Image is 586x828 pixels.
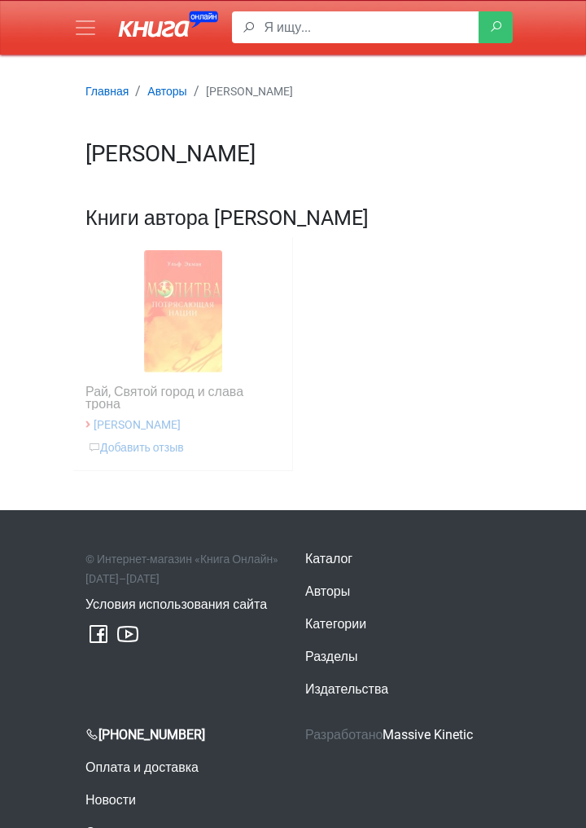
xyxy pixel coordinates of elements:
a: [PERSON_NAME] [94,416,181,432]
a: Категории [305,616,366,632]
small: © Интернет-магазин «Книга Онлайн» [DATE]–[DATE] [85,553,278,585]
a: Издательства [305,681,388,697]
span: › [85,413,90,433]
small: Авторы [147,85,186,98]
p: Разработано [305,725,501,745]
a: Условия использования сайта [85,597,267,612]
a: Massive Kinetic [383,727,473,742]
small: [PERSON_NAME] [206,85,293,98]
button: Toggle navigation [73,15,109,40]
small: [PERSON_NAME] [94,418,181,431]
a: Каталог [305,551,352,566]
a: Авторы [147,83,186,99]
a: Авторы [305,584,350,599]
small: Главная [85,85,129,98]
h1: [PERSON_NAME] [85,140,501,167]
a: [PHONE_NUMBER] [85,727,205,742]
a: Главная [85,83,129,99]
h2: Книги автора [PERSON_NAME] [85,206,501,231]
a: Разделы [305,649,357,664]
a: Рай, Святой город и слава трона [85,385,280,410]
input: Я ищу... [264,11,479,43]
nav: breadcrumb [85,81,501,101]
a: Оплата и доставка [85,760,199,775]
a: Новости [85,792,136,808]
a: Добавить отзыв [89,441,184,454]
